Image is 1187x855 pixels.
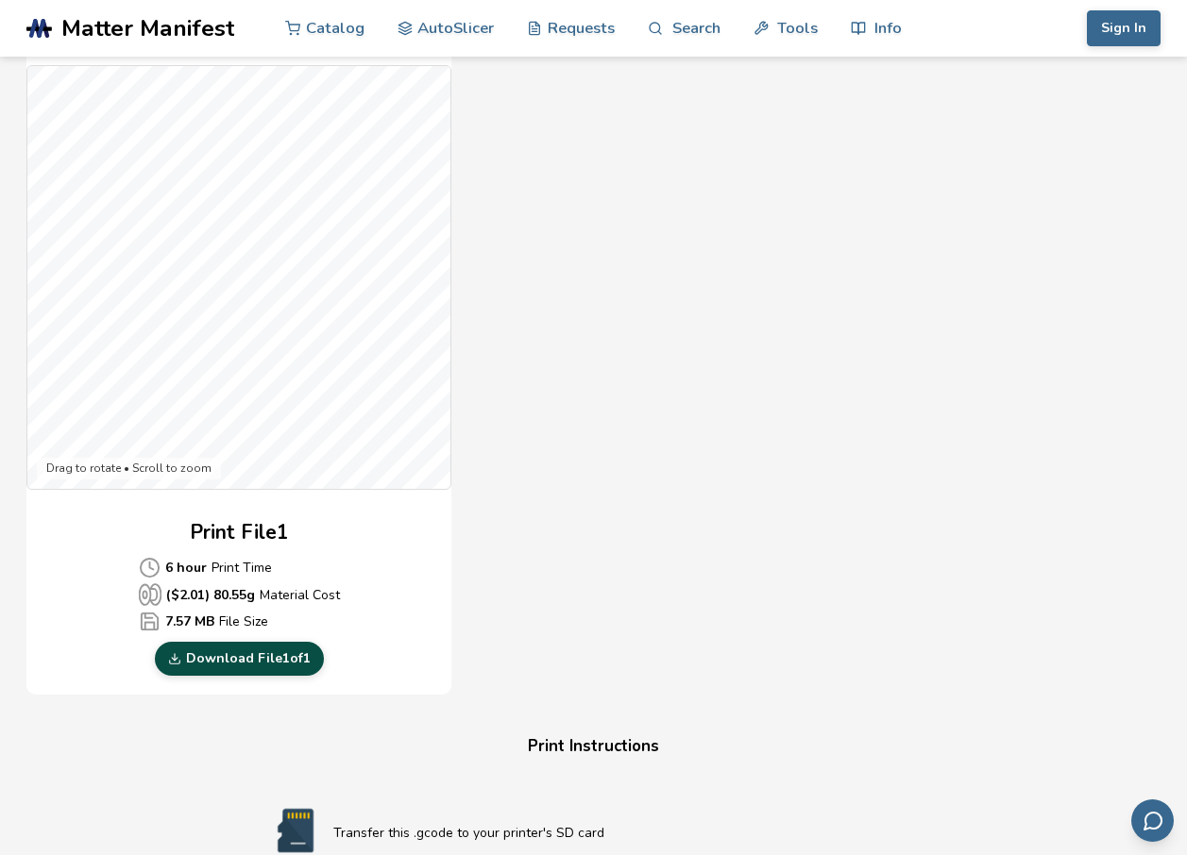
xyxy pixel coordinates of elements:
b: 7.57 MB [165,612,214,631]
div: Drag to rotate • Scroll to zoom [37,458,221,480]
a: Download File1of1 [155,642,324,676]
p: Material Cost [139,583,340,606]
b: ($ 2.01 ) 80.55 g [166,585,255,605]
button: Sign In [1087,10,1161,46]
img: SD card [258,807,333,854]
span: Average Cost [139,611,161,632]
h4: Print Instructions [235,732,953,762]
span: Average Cost [139,557,161,578]
p: File Size [139,611,340,632]
p: Transfer this .gcode to your printer's SD card [333,823,930,843]
h2: Print File 1 [190,518,289,547]
button: Send feedback via email [1131,799,1174,842]
span: Average Cost [139,583,161,606]
p: Print Time [139,557,340,578]
span: Matter Manifest [61,15,234,42]
b: 6 hour [165,558,207,578]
